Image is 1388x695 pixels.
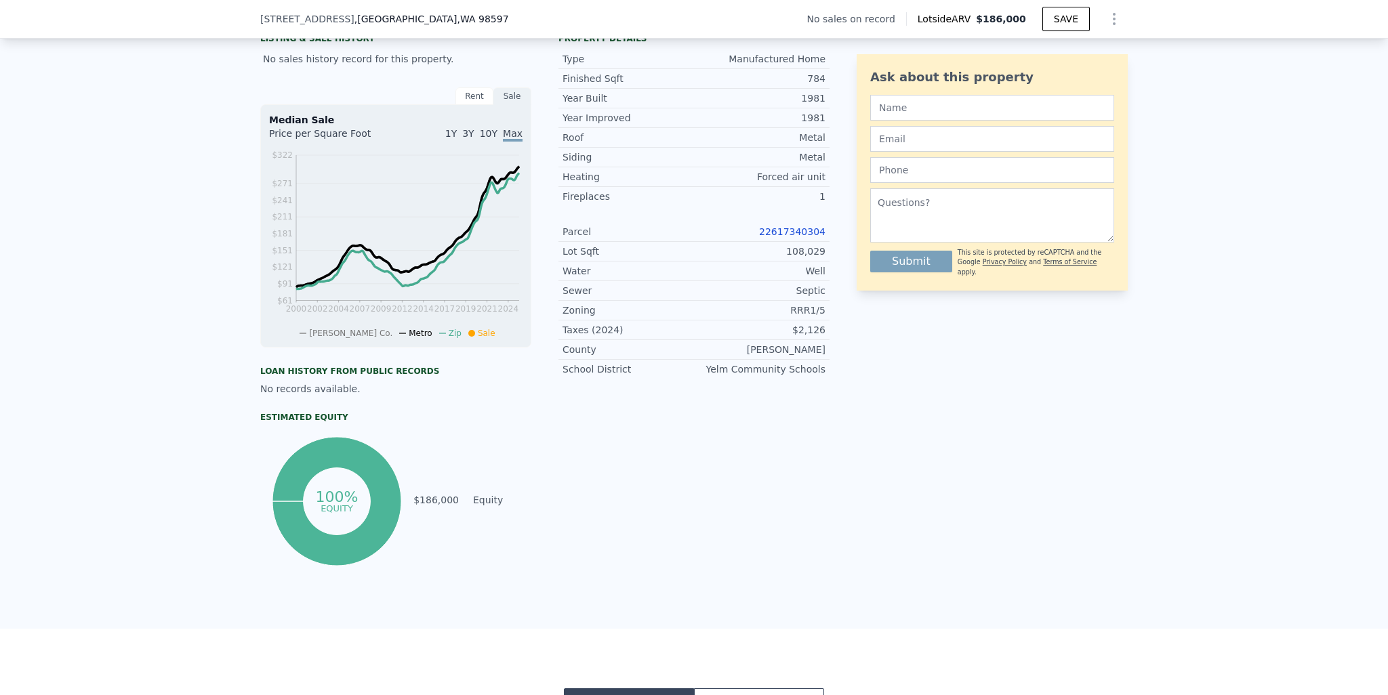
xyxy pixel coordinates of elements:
div: 1981 [694,91,825,105]
input: Name [870,95,1114,121]
div: 784 [694,72,825,85]
div: Water [563,264,694,278]
span: [STREET_ADDRESS] [260,12,354,26]
tspan: equity [321,503,353,513]
div: This site is protected by reCAPTCHA and the Google and apply. [958,248,1114,277]
div: Sewer [563,284,694,297]
div: Loan history from public records [260,366,531,377]
div: Year Built [563,91,694,105]
div: Zoning [563,303,694,317]
div: 108,029 [694,245,825,258]
div: RRR1/5 [694,303,825,317]
td: $186,000 [413,492,460,507]
div: Fireplaces [563,190,694,203]
tspan: 2012 [392,304,413,314]
div: Metal [694,150,825,164]
span: , [GEOGRAPHIC_DATA] [354,12,509,26]
tspan: 2002 [307,304,328,314]
tspan: 2004 [328,304,349,314]
div: Heating [563,170,694,184]
div: Median Sale [269,113,523,127]
div: Finished Sqft [563,72,694,85]
input: Phone [870,157,1114,183]
span: Lotside ARV [918,12,976,26]
div: Taxes (2024) [563,323,694,337]
span: Sale [478,329,495,338]
div: Ask about this property [870,68,1114,87]
tspan: $91 [277,279,293,289]
tspan: $322 [272,150,293,160]
div: No records available. [260,382,531,396]
tspan: 2024 [498,304,519,314]
tspan: 2009 [371,304,392,314]
tspan: 2007 [350,304,371,314]
tspan: 100% [315,488,358,505]
div: Metal [694,131,825,144]
div: $2,126 [694,323,825,337]
tspan: $181 [272,229,293,238]
span: Max [503,128,523,142]
button: Show Options [1101,5,1128,33]
span: 10Y [480,128,497,139]
div: Manufactured Home [694,52,825,66]
div: Parcel [563,225,694,238]
a: 22617340304 [759,226,825,237]
tspan: $121 [272,262,293,272]
div: County [563,343,694,356]
tspan: 2000 [286,304,307,314]
tspan: 2021 [476,304,497,314]
tspan: 2019 [455,304,476,314]
div: No sales history record for this property. [260,47,531,71]
div: Year Improved [563,111,694,125]
div: Yelm Community Schools [694,362,825,376]
div: Sale [493,87,531,105]
div: Siding [563,150,694,164]
div: Price per Square Foot [269,127,396,148]
span: 3Y [462,128,474,139]
a: Terms of Service [1043,258,1097,266]
div: Forced air unit [694,170,825,184]
button: Submit [870,251,952,272]
span: , WA 98597 [457,14,508,24]
tspan: $271 [272,179,293,188]
span: Zip [449,329,462,338]
div: 1981 [694,111,825,125]
div: Property details [558,33,830,44]
tspan: $61 [277,296,293,306]
a: Privacy Policy [983,258,1027,266]
tspan: $241 [272,196,293,205]
span: Metro [409,329,432,338]
div: Lot Sqft [563,245,694,258]
div: 1 [694,190,825,203]
span: 1Y [445,128,457,139]
input: Email [870,126,1114,152]
tspan: 2014 [413,304,434,314]
div: Rent [455,87,493,105]
button: SAVE [1042,7,1090,31]
td: Equity [470,492,531,507]
div: LISTING & SALE HISTORY [260,33,531,47]
div: Type [563,52,694,66]
div: Roof [563,131,694,144]
span: $186,000 [976,14,1026,24]
tspan: $211 [272,212,293,222]
span: [PERSON_NAME] Co. [309,329,392,338]
div: [PERSON_NAME] [694,343,825,356]
div: Estimated Equity [260,412,531,423]
div: No sales on record [807,12,906,26]
div: Well [694,264,825,278]
div: Septic [694,284,825,297]
tspan: 2017 [434,304,455,314]
div: School District [563,362,694,376]
tspan: $151 [272,246,293,255]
